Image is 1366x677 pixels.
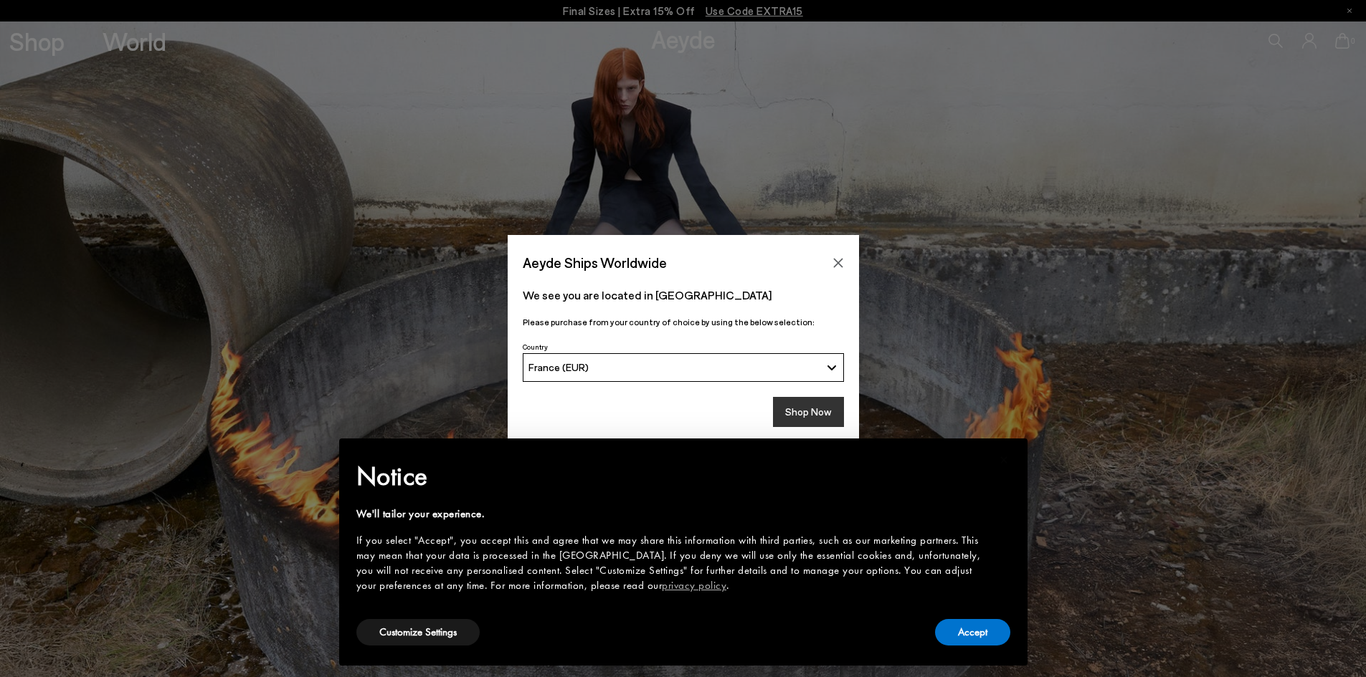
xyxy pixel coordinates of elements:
span: Aeyde Ships Worldwide [523,250,667,275]
span: × [1000,448,1009,471]
button: Close this notice [987,443,1022,477]
a: privacy policy [662,578,726,592]
button: Customize Settings [356,619,480,645]
div: If you select "Accept", you accept this and agree that we may share this information with third p... [356,533,987,593]
button: Close [827,252,849,274]
button: Accept [935,619,1010,645]
span: Country [523,342,548,351]
h2: Notice [356,458,987,495]
p: We see you are located in [GEOGRAPHIC_DATA] [523,287,844,304]
div: We'll tailor your experience. [356,506,987,522]
button: Shop Now [773,397,844,427]
span: France (EUR) [528,361,589,373]
p: Please purchase from your country of choice by using the below selection: [523,315,844,329]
